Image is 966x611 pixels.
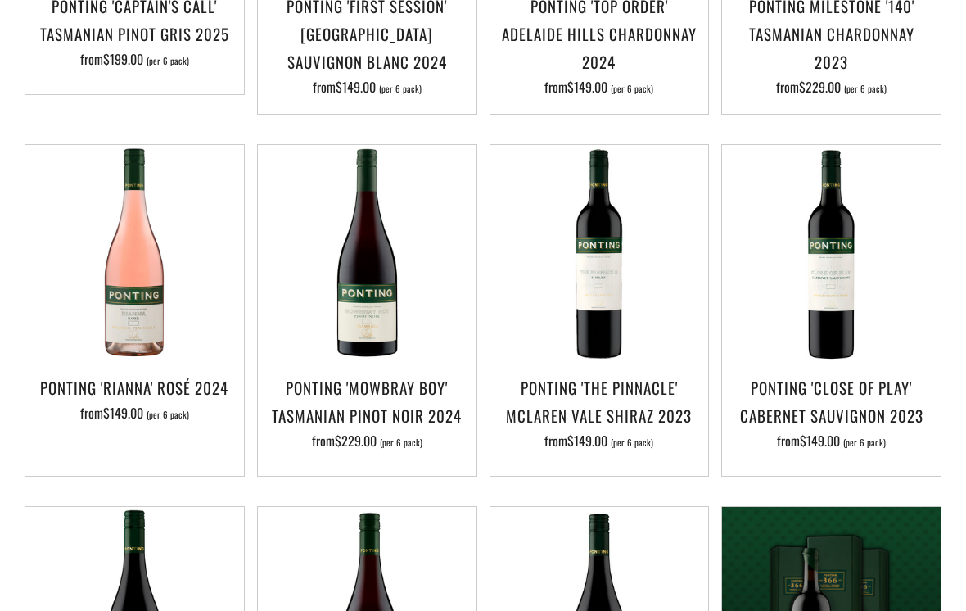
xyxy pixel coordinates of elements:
[611,84,653,93] span: (per 6 pack)
[147,57,189,66] span: (per 6 pack)
[103,403,143,423] span: $149.00
[611,438,653,447] span: (per 6 pack)
[730,373,932,429] h3: Ponting 'Close of Play' Cabernet Sauvignon 2023
[799,77,841,97] span: $229.00
[777,431,886,450] span: from
[490,373,709,455] a: Ponting 'The Pinnacle' McLaren Vale Shiraz 2023 from$149.00 (per 6 pack)
[80,403,189,423] span: from
[312,431,422,450] span: from
[103,49,143,69] span: $199.00
[379,84,422,93] span: (per 6 pack)
[380,438,422,447] span: (per 6 pack)
[313,77,422,97] span: from
[843,438,886,447] span: (per 6 pack)
[800,431,840,450] span: $149.00
[844,84,887,93] span: (per 6 pack)
[258,373,476,455] a: Ponting 'Mowbray Boy' Tasmanian Pinot Noir 2024 from$229.00 (per 6 pack)
[147,410,189,419] span: (per 6 pack)
[336,77,376,97] span: $149.00
[544,431,653,450] span: from
[722,373,941,455] a: Ponting 'Close of Play' Cabernet Sauvignon 2023 from$149.00 (per 6 pack)
[567,77,607,97] span: $149.00
[34,373,236,401] h3: Ponting 'Rianna' Rosé 2024
[80,49,189,69] span: from
[567,431,607,450] span: $149.00
[544,77,653,97] span: from
[266,373,468,429] h3: Ponting 'Mowbray Boy' Tasmanian Pinot Noir 2024
[776,77,887,97] span: from
[335,431,377,450] span: $229.00
[25,373,244,455] a: Ponting 'Rianna' Rosé 2024 from$149.00 (per 6 pack)
[499,373,701,429] h3: Ponting 'The Pinnacle' McLaren Vale Shiraz 2023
